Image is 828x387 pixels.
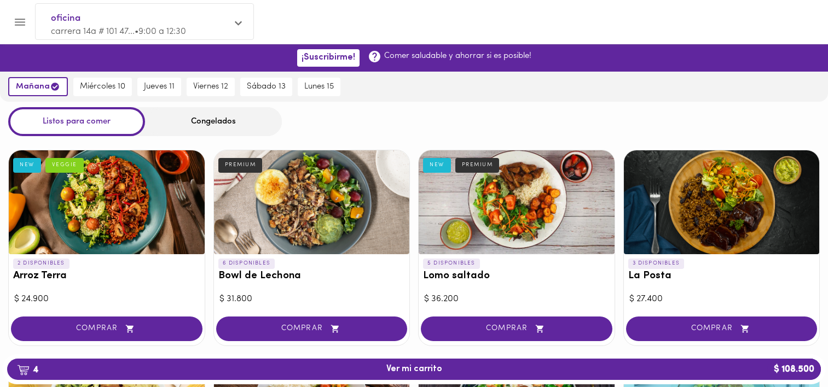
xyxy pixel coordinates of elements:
[216,316,408,341] button: COMPRAR
[386,364,442,374] span: Ver mi carrito
[51,27,186,36] span: carrera 14a # 101 47... • 9:00 a 12:30
[7,359,821,380] button: 4Ver mi carrito$ 108.500
[10,362,45,377] b: 4
[14,293,199,306] div: $ 24.900
[73,78,132,96] button: miércoles 10
[187,78,235,96] button: viernes 12
[145,107,282,136] div: Congelados
[51,11,227,26] span: oficina
[298,78,340,96] button: lunes 15
[423,259,480,268] p: 5 DISPONIBLES
[629,293,814,306] div: $ 27.400
[13,158,41,172] div: NEW
[624,150,820,254] div: La Posta
[435,324,599,333] span: COMPRAR
[193,82,228,92] span: viernes 12
[144,82,175,92] span: jueves 11
[219,293,404,306] div: $ 31.800
[218,158,263,172] div: PREMIUM
[384,50,531,62] p: Comer saludable y ahorrar si es posible!
[16,81,60,92] span: mañana
[628,259,685,268] p: 3 DISPONIBLES
[8,107,145,136] div: Listos para comer
[218,259,275,268] p: 6 DISPONIBLES
[628,271,815,282] h3: La Posta
[640,324,804,333] span: COMPRAR
[419,150,615,254] div: Lomo saltado
[7,9,33,36] button: Menu
[455,158,500,172] div: PREMIUM
[137,78,181,96] button: jueves 11
[302,52,355,63] span: ¡Suscribirme!
[423,271,610,282] h3: Lomo saltado
[214,150,410,254] div: Bowl de Lechona
[80,82,125,92] span: miércoles 10
[297,49,360,66] button: ¡Suscribirme!
[218,271,406,282] h3: Bowl de Lechona
[421,316,612,341] button: COMPRAR
[240,78,292,96] button: sábado 13
[45,158,84,172] div: VEGGIE
[13,271,200,282] h3: Arroz Terra
[17,365,30,376] img: cart.png
[9,150,205,254] div: Arroz Terra
[11,316,202,341] button: COMPRAR
[765,324,817,376] iframe: Messagebird Livechat Widget
[8,77,68,96] button: mañana
[424,293,609,306] div: $ 36.200
[230,324,394,333] span: COMPRAR
[423,158,451,172] div: NEW
[25,324,189,333] span: COMPRAR
[13,259,70,268] p: 2 DISPONIBLES
[247,82,286,92] span: sábado 13
[626,316,818,341] button: COMPRAR
[304,82,334,92] span: lunes 15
